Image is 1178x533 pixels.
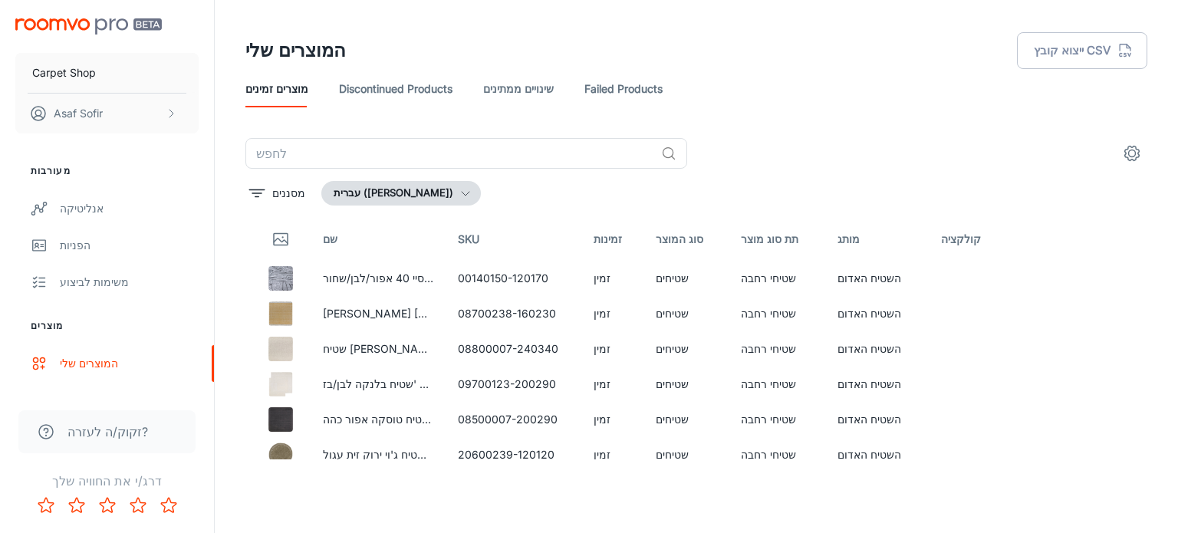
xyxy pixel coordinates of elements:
[31,490,61,521] button: Rate 1 star
[311,218,446,261] th: שם
[643,261,729,296] td: שטיחים
[643,402,729,437] td: שטיחים
[245,181,309,206] button: filter
[245,37,346,64] h1: המוצרים שלי
[60,392,199,409] div: עדכון מוצרים
[1017,32,1147,69] button: ייצוא קובץ CSV
[929,218,1012,261] th: קולקציה
[323,377,463,390] a: שטיח בלנקה לבן/בז' BLANKA
[446,437,581,472] td: 20600239-120120
[825,437,929,472] td: השטיח האדום
[643,218,729,261] th: סוג המוצר
[729,437,825,472] td: שטיחי רחבה
[245,138,655,169] input: לחפש
[32,64,96,81] p: Carpet Shop
[271,230,290,248] svg: Thumbnail
[323,342,438,355] a: שטיח [PERSON_NAME]
[581,296,643,331] td: זמין
[581,331,643,367] td: זמין
[54,105,103,122] p: Asaf Sofir
[60,237,199,254] div: הפניות
[729,367,825,402] td: שטיחי רחבה
[729,218,825,261] th: תת סוג מוצר
[323,271,521,285] a: שטיח מרסיי 40 אפור/לבן/שחור MARSILLE
[643,437,729,472] td: שטיחים
[61,490,92,521] button: Rate 2 star
[15,94,199,133] button: Asaf Sofir
[729,261,825,296] td: שטיחי רחבה
[581,437,643,472] td: זמין
[339,71,452,107] a: Discontinued Products
[825,331,929,367] td: השטיח האדום
[825,261,929,296] td: השטיח האדום
[825,402,929,437] td: השטיח האדום
[825,296,929,331] td: השטיח האדום
[67,423,148,441] span: זקוק/ה לעזרה?
[446,261,581,296] td: 00140150-120170
[729,402,825,437] td: שטיחי רחבה
[729,296,825,331] td: שטיחי רחבה
[323,307,502,320] a: [PERSON_NAME] [PERSON_NAME]
[123,490,153,521] button: Rate 4 star
[643,331,729,367] td: שטיחים
[153,490,184,521] button: Rate 5 star
[321,181,481,206] button: עברית ([PERSON_NAME])
[483,71,554,107] a: שינויים ממתינים
[92,490,123,521] button: Rate 3 star
[643,296,729,331] td: שטיחים
[60,200,199,217] div: אנליטיקה
[581,367,643,402] td: זמין
[12,472,202,490] p: דרג/י את החוויה שלך
[446,296,581,331] td: 08700238-160230
[60,274,199,291] div: משימות לביצוע
[825,367,929,402] td: השטיח האדום
[584,71,663,107] a: Failed Products
[446,331,581,367] td: 08800007-240340
[446,218,581,261] th: SKU
[729,331,825,367] td: שטיחי רחבה
[581,402,643,437] td: זמין
[245,71,308,107] a: מוצרים זמינים
[581,261,643,296] td: זמין
[643,367,729,402] td: שטיחים
[825,218,929,261] th: מותג
[323,448,450,461] a: שטיח ג'וי ירוק זית עגול JOY
[446,367,581,402] td: 09700123-200290
[15,53,199,93] button: Carpet Shop
[323,413,470,426] a: שטיח טוסקה אפור כהה TOSCA
[60,355,199,372] div: המוצרים שלי
[272,185,305,202] p: מסננים
[581,218,643,261] th: זמינות
[1117,138,1147,169] button: settings
[15,18,162,35] img: Roomvo PRO Beta
[446,402,581,437] td: 08500007-200290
